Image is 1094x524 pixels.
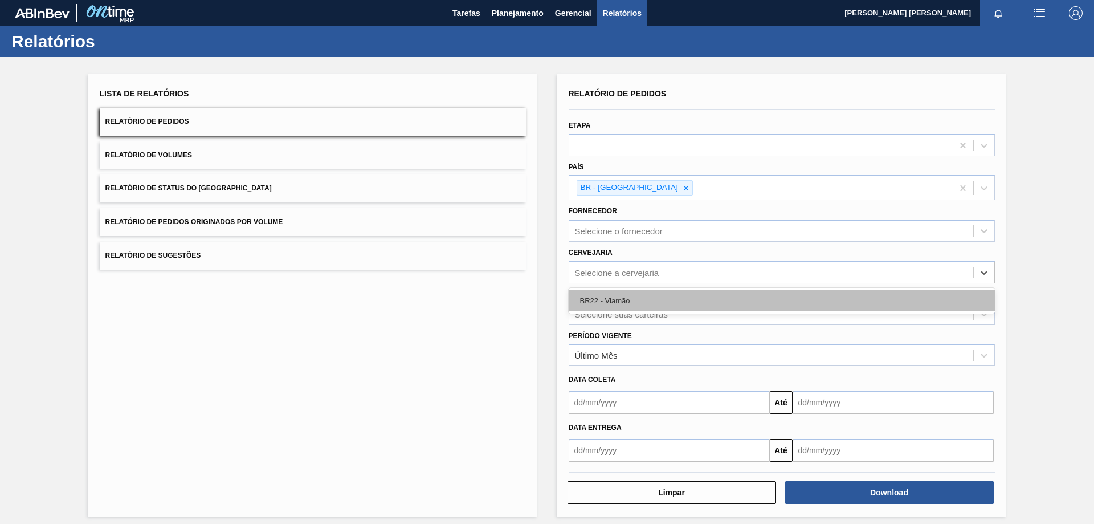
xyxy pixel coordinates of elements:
label: Fornecedor [569,207,617,215]
label: Cervejaria [569,249,613,257]
h1: Relatórios [11,35,214,48]
div: Último Mês [575,351,618,360]
button: Download [785,481,994,504]
button: Limpar [568,481,776,504]
button: Relatório de Pedidos Originados por Volume [100,208,526,236]
span: Planejamento [492,6,544,20]
div: BR22 - Viamão [569,290,995,311]
button: Relatório de Sugestões [100,242,526,270]
span: Relatório de Volumes [105,151,192,159]
input: dd/mm/yyyy [569,439,770,462]
div: BR - [GEOGRAPHIC_DATA] [577,181,680,195]
label: Período Vigente [569,332,632,340]
span: Tarefas [452,6,480,20]
input: dd/mm/yyyy [569,391,770,414]
span: Relatórios [603,6,642,20]
div: Selecione o fornecedor [575,226,663,236]
button: Notificações [980,5,1017,21]
span: Relatório de Pedidos Originados por Volume [105,218,283,226]
span: Data entrega [569,424,622,432]
img: TNhmsLtSVTkK8tSr43FrP2fwEKptu5GPRR3wAAAABJRU5ErkJggg== [15,8,70,18]
input: dd/mm/yyyy [793,439,994,462]
span: Lista de Relatórios [100,89,189,98]
span: Relatório de Sugestões [105,251,201,259]
span: Data coleta [569,376,616,384]
button: Relatório de Volumes [100,141,526,169]
button: Até [770,439,793,462]
div: Selecione suas carteiras [575,309,668,319]
span: Relatório de Pedidos [105,117,189,125]
label: Etapa [569,121,591,129]
img: userActions [1032,6,1046,20]
span: Relatório de Status do [GEOGRAPHIC_DATA] [105,184,272,192]
div: Selecione a cervejaria [575,267,659,277]
span: Gerencial [555,6,591,20]
button: Relatório de Pedidos [100,108,526,136]
label: País [569,163,584,171]
button: Relatório de Status do [GEOGRAPHIC_DATA] [100,174,526,202]
input: dd/mm/yyyy [793,391,994,414]
span: Relatório de Pedidos [569,89,667,98]
button: Até [770,391,793,414]
img: Logout [1069,6,1083,20]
